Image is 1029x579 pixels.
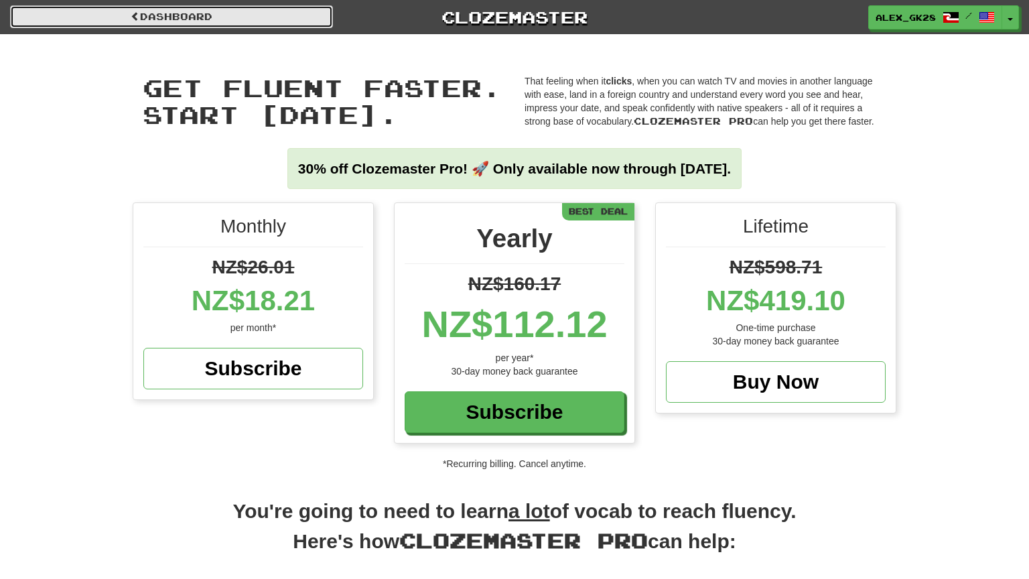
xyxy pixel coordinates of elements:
div: NZ$112.12 [405,298,624,351]
div: NZ$419.10 [666,281,886,321]
div: Yearly [405,220,624,264]
a: Buy Now [666,361,886,403]
a: Subscribe [143,348,363,389]
u: a lot [508,500,550,522]
div: Lifetime [666,213,886,247]
strong: 30% off Clozemaster Pro! 🚀 Only available now through [DATE]. [298,161,731,176]
div: Monthly [143,213,363,247]
span: Clozemaster Pro [399,528,648,552]
a: Subscribe [405,391,624,433]
span: NZ$598.71 [730,257,823,277]
p: That feeling when it , when you can watch TV and movies in another language with ease, land in a ... [525,74,886,128]
strong: clicks [606,76,632,86]
div: per month* [143,321,363,334]
a: Dashboard [10,5,333,28]
span: Alex_GK28 [876,11,936,23]
div: One-time purchase [666,321,886,334]
span: / [965,11,972,20]
span: NZ$26.01 [212,257,295,277]
div: 30-day money back guarantee [405,365,624,378]
div: NZ$18.21 [143,281,363,321]
h2: You're going to need to learn of vocab to reach fluency. Here's how can help: [133,497,896,570]
span: Get fluent faster. Start [DATE]. [143,73,502,129]
span: Clozemaster Pro [634,115,753,127]
a: Alex_GK28 / [868,5,1002,29]
div: 30-day money back guarantee [666,334,886,348]
a: Clozemaster [353,5,676,29]
div: per year* [405,351,624,365]
div: Best Deal [562,203,634,220]
span: NZ$160.17 [468,273,561,294]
